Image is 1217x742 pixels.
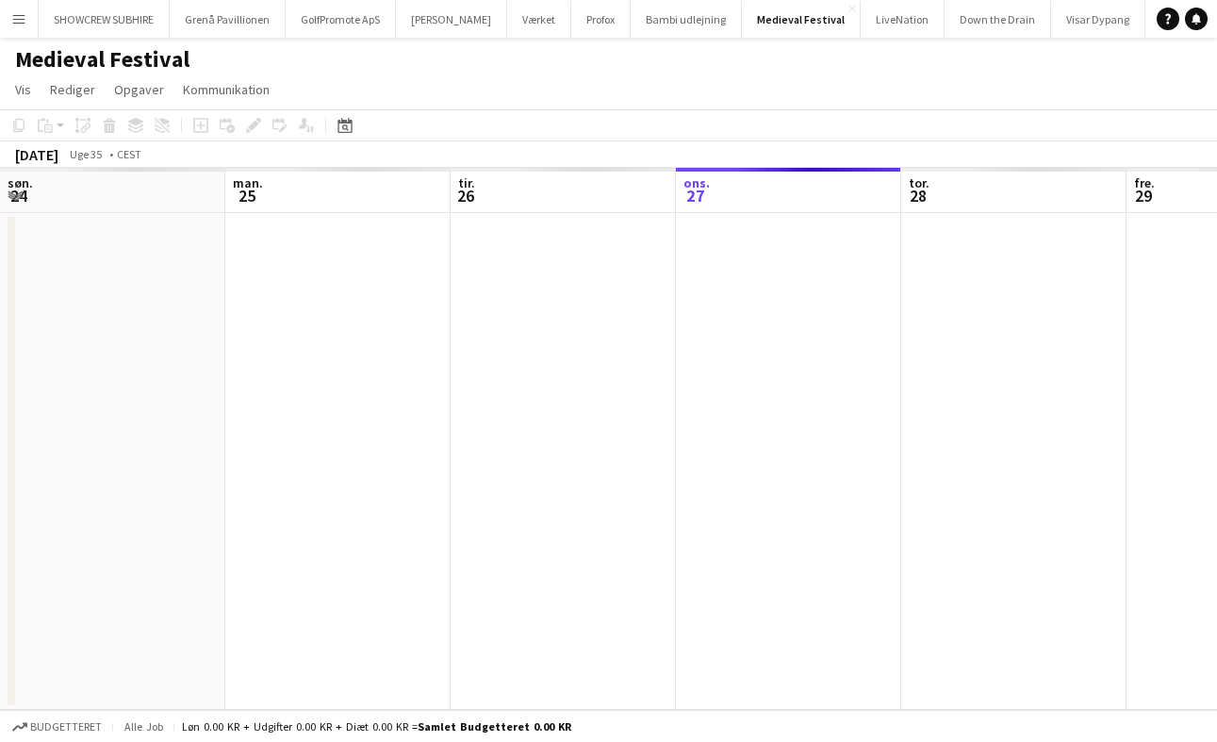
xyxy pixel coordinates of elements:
button: Værket [507,1,571,38]
span: Budgetteret [30,720,102,734]
button: LiveNation [861,1,945,38]
span: fre. [1134,174,1155,191]
button: Budgetteret [9,717,105,737]
span: 24 [5,185,33,206]
button: Medieval Festival [742,1,861,38]
div: Løn 0.00 KR + Udgifter 0.00 KR + Diæt 0.00 KR = [182,719,571,734]
button: [PERSON_NAME] [396,1,507,38]
button: GolfPromote ApS [286,1,396,38]
button: SHOWCREW SUBHIRE [39,1,170,38]
a: Kommunikation [175,77,277,102]
h1: Medieval Festival [15,45,189,74]
button: Grenå Pavillionen [170,1,286,38]
button: Visar Dypang [1051,1,1145,38]
span: Rediger [50,81,95,98]
span: 26 [455,185,475,206]
div: CEST [117,147,141,161]
span: Kommunikation [183,81,270,98]
span: Opgaver [114,81,164,98]
span: ons. [683,174,710,191]
span: søn. [8,174,33,191]
button: Down the Drain [945,1,1051,38]
span: 25 [230,185,263,206]
a: Rediger [42,77,103,102]
span: Uge 35 [62,147,109,161]
span: 28 [906,185,929,206]
a: Vis [8,77,39,102]
button: Bambi udlejning [631,1,742,38]
span: Samlet budgetteret 0.00 KR [418,719,571,734]
span: tor. [909,174,929,191]
a: Opgaver [107,77,172,102]
button: Profox [571,1,631,38]
span: man. [233,174,263,191]
span: Alle job [121,719,166,734]
span: 27 [681,185,710,206]
div: [DATE] [15,145,58,164]
span: tir. [458,174,475,191]
span: Vis [15,81,31,98]
span: 29 [1131,185,1155,206]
